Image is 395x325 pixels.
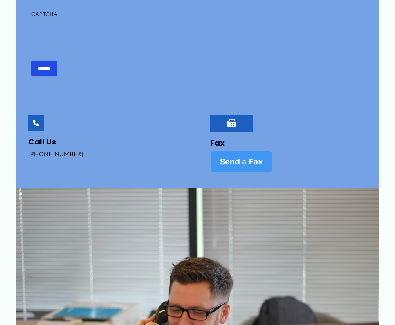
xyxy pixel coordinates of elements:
p: [PHONE_NUMBER]‬‬ [28,148,182,160]
iframe: reCAPTCHA [31,21,150,52]
label: CAPTCHA [31,10,364,18]
a: Call Us [28,115,44,131]
a: Call Us [28,136,56,147]
a: Send a Fax [210,151,272,172]
h4: Fax [210,138,364,148]
span: Send a Fax [220,157,263,166]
